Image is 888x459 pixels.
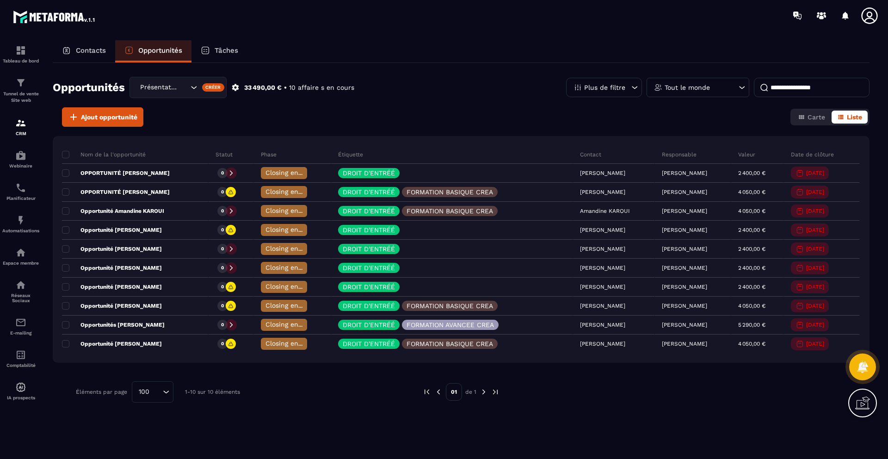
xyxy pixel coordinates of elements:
p: Contact [580,151,601,158]
p: Opportunité [PERSON_NAME] [62,245,162,253]
span: Ajout opportunité [81,112,137,122]
span: Closing en cours [265,226,318,233]
img: next [491,388,499,396]
a: Contacts [53,40,115,62]
p: Tout le monde [665,84,710,91]
img: social-network [15,279,26,291]
img: automations [15,215,26,226]
p: de 1 [465,388,476,396]
p: Opportunité [PERSON_NAME] [62,340,162,347]
img: next [480,388,488,396]
p: 1-10 sur 10 éléments [185,389,240,395]
img: prev [423,388,431,396]
p: [PERSON_NAME] [662,170,707,176]
p: 0 [221,284,224,290]
p: 01 [446,383,462,401]
p: [DATE] [806,284,824,290]
img: email [15,317,26,328]
p: Opportunité Amandine KAROUI [62,207,164,215]
span: Closing en cours [265,302,318,309]
p: 0 [221,170,224,176]
p: [PERSON_NAME] [662,208,707,214]
p: Espace membre [2,261,39,266]
img: formation [15,77,26,88]
p: 2 400,00 € [738,170,765,176]
div: Search for option [129,77,227,98]
p: [DATE] [806,208,824,214]
p: 0 [221,303,224,309]
img: formation [15,45,26,56]
p: [PERSON_NAME] [662,189,707,195]
p: [PERSON_NAME] [662,284,707,290]
p: Plus de filtre [584,84,625,91]
p: DROIT D'ENTRÉÉ [343,322,395,328]
p: [PERSON_NAME] [662,227,707,233]
a: Opportunités [115,40,191,62]
p: [DATE] [806,322,824,328]
p: [DATE] [806,265,824,271]
p: [DATE] [806,341,824,347]
p: DROIT D'ENTRÉÉ [343,189,395,195]
p: Webinaire [2,163,39,168]
p: [PERSON_NAME] [662,341,707,347]
p: • [284,83,287,92]
p: 0 [221,265,224,271]
p: 4 050,00 € [738,303,765,309]
a: social-networksocial-networkRéseaux Sociaux [2,273,39,310]
p: Statut [216,151,233,158]
span: Closing en cours [265,264,318,271]
a: Tâches [191,40,247,62]
p: [PERSON_NAME] [662,265,707,271]
p: Comptabilité [2,363,39,368]
p: 4 050,00 € [738,341,765,347]
p: [PERSON_NAME] [662,246,707,252]
p: CRM [2,131,39,136]
p: 4 050,00 € [738,189,765,195]
p: Contacts [76,46,106,55]
p: DROIT D'ENTRÉÉ [343,284,395,290]
img: automations [15,150,26,161]
p: OPPORTUNITÉ [PERSON_NAME] [62,169,170,177]
p: FORMATION BASIQUE CREA [407,189,493,195]
span: Carte [808,113,825,121]
a: automationsautomationsAutomatisations [2,208,39,240]
p: 33 490,00 € [244,83,282,92]
a: accountantaccountantComptabilité [2,342,39,375]
button: Ajout opportunité [62,107,143,127]
p: Automatisations [2,228,39,233]
span: Closing en cours [265,169,318,176]
p: Étiquette [338,151,363,158]
p: 0 [221,189,224,195]
div: Search for option [132,381,173,403]
button: Carte [792,111,831,124]
img: automations [15,247,26,258]
p: Opportunité [PERSON_NAME] [62,226,162,234]
img: logo [13,8,96,25]
img: formation [15,118,26,129]
p: 0 [221,246,224,252]
p: Tunnel de vente Site web [2,91,39,104]
p: [PERSON_NAME] [662,303,707,309]
h2: Opportunités [53,78,125,97]
p: IA prospects [2,395,39,400]
p: DROIT D'ENTRÉÉ [343,246,395,252]
img: automations [15,382,26,393]
span: 100 [136,387,153,397]
p: Phase [261,151,277,158]
p: Opportunités [138,46,182,55]
span: Présentation Réseau [138,82,179,93]
img: accountant [15,349,26,360]
p: DROIT D'ENTRÉÉ [343,170,395,176]
p: [DATE] [806,189,824,195]
p: DROIT D'ENTRÉÉ [343,208,395,214]
p: Éléments par page [76,389,127,395]
p: 2 400,00 € [738,284,765,290]
p: 2 400,00 € [738,265,765,271]
div: Créer [202,83,225,92]
p: 10 affaire s en cours [289,83,354,92]
p: [DATE] [806,246,824,252]
p: Opportunités [PERSON_NAME] [62,321,165,329]
p: FORMATION AVANCEE CREA [407,322,494,328]
a: automationsautomationsWebinaire [2,143,39,175]
span: Closing en cours [265,207,318,214]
